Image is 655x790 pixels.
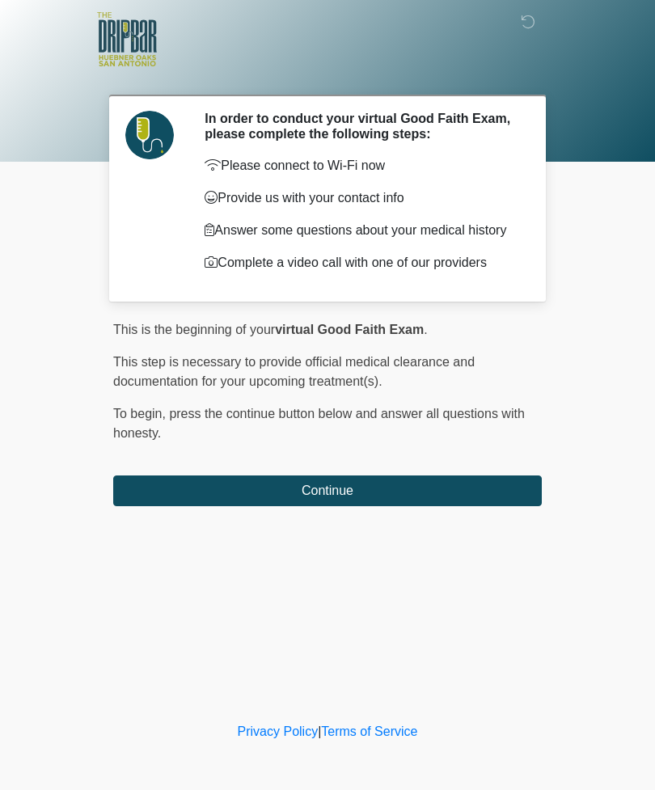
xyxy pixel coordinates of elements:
[205,156,518,175] p: Please connect to Wi-Fi now
[321,725,417,738] a: Terms of Service
[424,323,427,336] span: .
[113,475,542,506] button: Continue
[205,188,518,208] p: Provide us with your contact info
[125,111,174,159] img: Agent Avatar
[205,111,518,142] h2: In order to conduct your virtual Good Faith Exam, please complete the following steps:
[275,323,424,336] strong: virtual Good Faith Exam
[113,407,525,440] span: press the continue button below and answer all questions with honesty.
[113,407,169,420] span: To begin,
[205,253,518,272] p: Complete a video call with one of our providers
[97,12,157,66] img: The DRIPBaR - The Strand at Huebner Oaks Logo
[113,355,475,388] span: This step is necessary to provide official medical clearance and documentation for your upcoming ...
[113,323,275,336] span: This is the beginning of your
[205,221,518,240] p: Answer some questions about your medical history
[318,725,321,738] a: |
[238,725,319,738] a: Privacy Policy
